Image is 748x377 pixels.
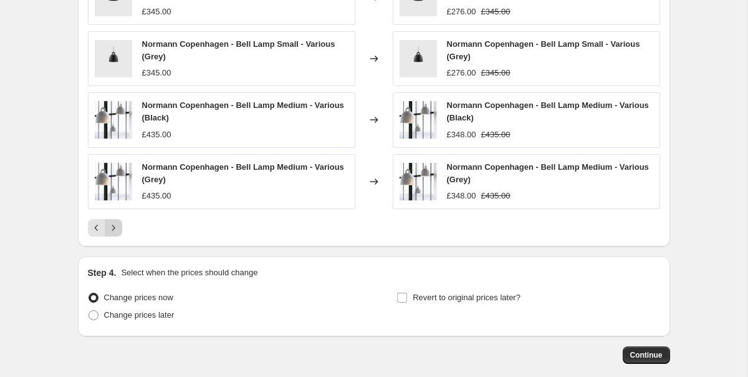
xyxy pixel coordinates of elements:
div: £345.00 [142,6,171,18]
span: Normann Copenhagen - Bell Lamp Small - Various (Grey) [142,39,335,61]
img: BellLampSblack_80x.jpg [95,40,132,77]
button: Previous [88,219,105,237]
div: £276.00 [447,6,476,18]
strike: £345.00 [481,67,511,79]
button: Continue [623,346,670,364]
div: £348.00 [447,190,476,202]
strike: £435.00 [481,129,511,141]
img: BellLampimahe_80x.jpg [95,163,132,200]
span: Change prices now [104,293,173,302]
div: £348.00 [447,129,476,141]
span: Normann Copenhagen - Bell Lamp Medium - Various (Grey) [447,162,649,184]
strike: £435.00 [481,190,511,202]
div: £345.00 [142,67,171,79]
button: Next [105,219,122,237]
h2: Step 4. [88,267,117,279]
span: Normann Copenhagen - Bell Lamp Medium - Various (Black) [142,100,344,122]
nav: Pagination [88,219,122,237]
div: £435.00 [142,129,171,141]
span: Normann Copenhagen - Bell Lamp Medium - Various (Grey) [142,162,344,184]
span: Continue [630,350,663,360]
div: £435.00 [142,190,171,202]
div: £276.00 [447,67,476,79]
img: BellLampimahe_80x.jpg [400,101,437,139]
p: Select when the prices should change [121,267,257,279]
span: Normann Copenhagen - Bell Lamp Medium - Various (Black) [447,100,649,122]
img: BellLampSblack_80x.jpg [400,40,437,77]
img: BellLampimahe_80x.jpg [400,163,437,200]
span: Revert to original prices later? [413,293,520,302]
img: BellLampimahe_80x.jpg [95,101,132,139]
strike: £345.00 [481,6,511,18]
span: Normann Copenhagen - Bell Lamp Small - Various (Grey) [447,39,640,61]
span: Change prices later [104,310,175,320]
